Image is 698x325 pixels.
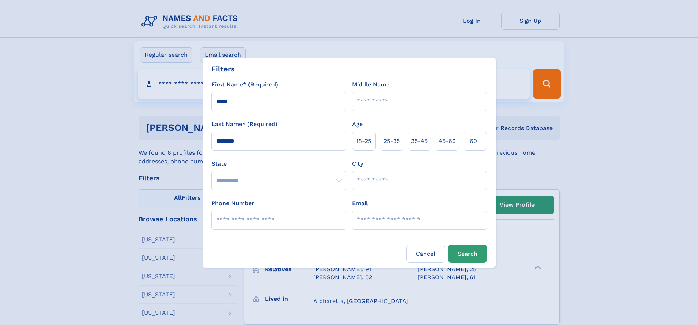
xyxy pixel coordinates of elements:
[211,120,277,129] label: Last Name* (Required)
[384,137,400,145] span: 25‑35
[211,80,278,89] label: First Name* (Required)
[352,80,389,89] label: Middle Name
[439,137,456,145] span: 45‑60
[448,245,487,263] button: Search
[352,159,363,168] label: City
[352,120,363,129] label: Age
[211,63,235,74] div: Filters
[406,245,445,263] label: Cancel
[470,137,481,145] span: 60+
[411,137,428,145] span: 35‑45
[211,159,346,168] label: State
[356,137,371,145] span: 18‑25
[352,199,368,208] label: Email
[211,199,254,208] label: Phone Number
